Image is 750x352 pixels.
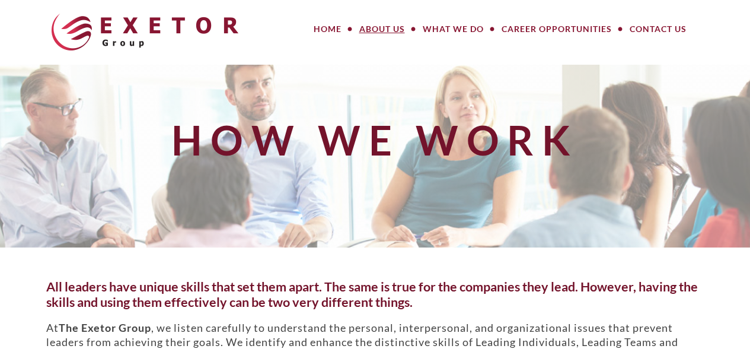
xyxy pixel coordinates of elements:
[493,17,621,41] a: Career Opportunities
[414,17,493,41] a: What We Do
[621,17,695,41] a: Contact Us
[59,321,151,334] strong: The Exetor Group
[305,17,350,41] a: Home
[39,118,711,162] h1: How We Work
[52,14,238,50] img: The Exetor Group
[46,280,704,310] h5: All leaders have unique skills that set them apart. The same is true for the companies they lead....
[350,17,414,41] a: About Us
